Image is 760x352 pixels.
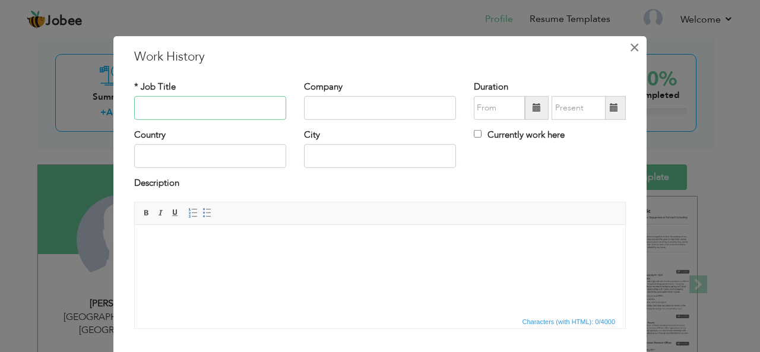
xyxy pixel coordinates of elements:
a: Insert/Remove Bulleted List [201,207,214,220]
input: Currently work here [474,130,482,138]
a: Italic [154,207,167,220]
label: Description [134,177,179,189]
label: Company [304,80,343,93]
span: Characters (with HTML): 0/4000 [520,316,618,327]
label: Duration [474,80,508,93]
iframe: Rich Text Editor, workEditor [135,225,625,314]
button: Close [625,37,644,56]
span: × [629,36,639,58]
label: * Job Title [134,80,176,93]
label: City [304,129,320,141]
input: Present [552,96,606,120]
a: Bold [140,207,153,220]
label: Country [134,129,166,141]
a: Insert/Remove Numbered List [186,207,199,220]
label: Currently work here [474,129,565,141]
input: From [474,96,525,120]
a: Underline [169,207,182,220]
h3: Work History [134,47,626,65]
div: Statistics [520,316,619,327]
